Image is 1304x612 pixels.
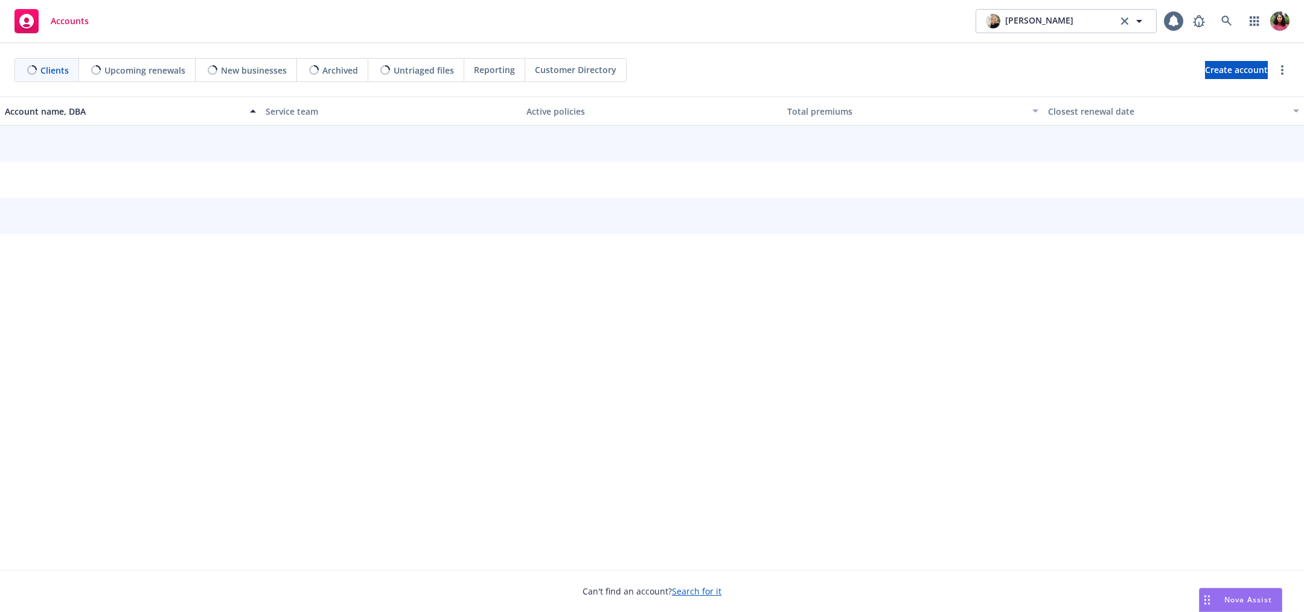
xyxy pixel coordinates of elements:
img: photo [1270,11,1290,31]
a: Search for it [672,585,721,597]
div: Drag to move [1200,588,1215,611]
span: New businesses [221,64,287,77]
span: Accounts [51,16,89,26]
button: Nova Assist [1199,588,1282,612]
a: Create account [1205,61,1268,79]
span: Can't find an account? [583,585,721,598]
div: Account name, DBA [5,105,243,118]
span: Create account [1205,59,1268,81]
button: photo[PERSON_NAME]clear selection [976,9,1157,33]
a: clear selection [1117,14,1132,28]
a: Accounts [10,4,94,38]
span: Upcoming renewals [104,64,185,77]
img: photo [986,14,1000,28]
span: Reporting [474,63,515,76]
span: Nova Assist [1224,594,1272,605]
a: Switch app [1242,9,1267,33]
a: more [1275,63,1290,77]
div: Active policies [526,105,778,118]
div: Total premiums [787,105,1025,118]
button: Active policies [522,97,782,126]
a: Report a Bug [1187,9,1211,33]
div: Service team [266,105,517,118]
button: Closest renewal date [1043,97,1304,126]
button: Total premiums [782,97,1043,126]
span: Customer Directory [535,63,616,76]
a: Search [1215,9,1239,33]
button: Service team [261,97,522,126]
span: Archived [322,64,358,77]
span: Clients [40,64,69,77]
span: Untriaged files [394,64,454,77]
div: Closest renewal date [1048,105,1286,118]
span: [PERSON_NAME] [1005,14,1073,28]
